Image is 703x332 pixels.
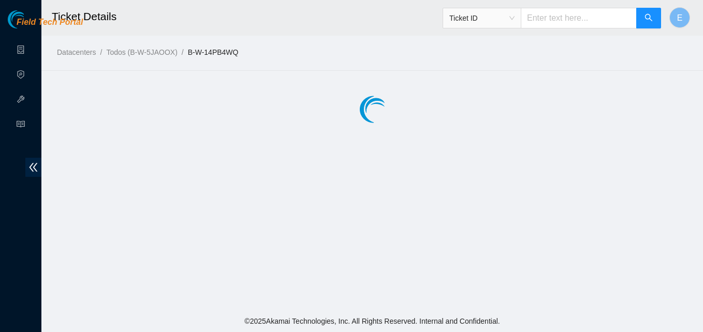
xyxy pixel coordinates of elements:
span: search [645,13,653,23]
img: Akamai Technologies [8,10,52,28]
span: double-left [25,158,41,177]
button: E [669,7,690,28]
span: read [17,115,25,136]
span: E [677,11,683,24]
span: / [182,48,184,56]
a: Akamai TechnologiesField Tech Portal [8,19,83,32]
a: Todos (B-W-5JAOOX) [106,48,177,56]
a: B-W-14PB4WQ [188,48,239,56]
span: / [100,48,102,56]
button: search [636,8,661,28]
span: Ticket ID [449,10,515,26]
span: Field Tech Portal [17,18,83,27]
input: Enter text here... [521,8,637,28]
footer: © 2025 Akamai Technologies, Inc. All Rights Reserved. Internal and Confidential. [41,310,703,332]
a: Datacenters [57,48,96,56]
